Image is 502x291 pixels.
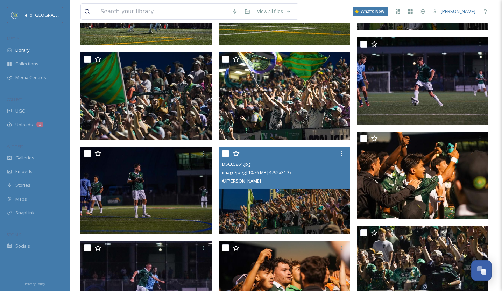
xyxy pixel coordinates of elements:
img: DSC05822.jpg [80,147,212,234]
span: Stories [15,182,30,189]
span: SOCIALS [7,232,21,237]
button: Open Chat [471,260,492,281]
img: images.png [11,12,18,19]
a: Privacy Policy [25,279,45,288]
span: Library [15,47,29,54]
img: DSC05889.jpg [80,52,212,140]
span: Media Centres [15,74,46,81]
a: What's New [353,7,388,16]
span: WIDGETS [7,144,23,149]
a: [PERSON_NAME] [429,5,479,18]
a: View all files [254,5,295,18]
span: Uploads [15,121,33,128]
span: image/jpeg | 10.76 MB | 4792 x 3195 [222,169,291,176]
img: DSC05861.jpg [219,147,350,234]
span: UGC [15,108,25,114]
span: Socials [15,243,30,249]
span: [PERSON_NAME] [441,8,475,14]
span: Privacy Policy [25,282,45,286]
img: DSC05933.jpg [357,132,488,219]
span: COLLECT [7,97,22,102]
span: SnapLink [15,210,35,216]
span: © [PERSON_NAME] [222,178,261,184]
img: DSC05873.jpg [219,52,350,140]
span: Collections [15,61,38,67]
span: Embeds [15,168,33,175]
div: 1 [36,122,43,127]
span: Maps [15,196,27,203]
span: Galleries [15,155,34,161]
input: Search your library [97,4,228,19]
span: MEDIA [7,36,19,41]
img: DSC05817.jpg [357,37,488,125]
span: DSC05861.jpg [222,161,250,167]
span: Hello [GEOGRAPHIC_DATA] [22,12,78,18]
